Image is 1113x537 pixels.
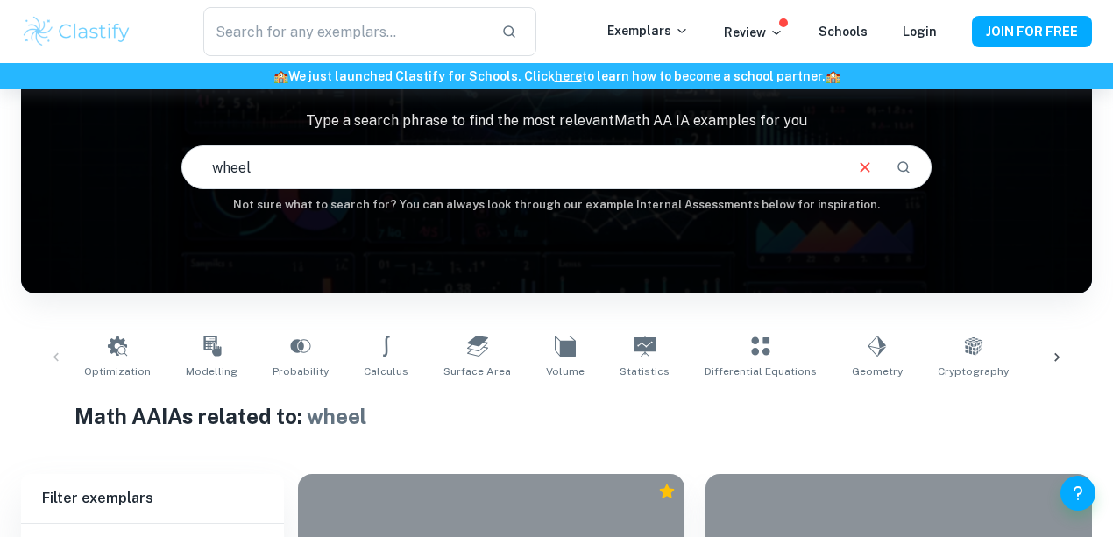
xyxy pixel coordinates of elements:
[938,364,1009,379] span: Cryptography
[852,364,903,379] span: Geometry
[555,69,582,83] a: here
[364,364,408,379] span: Calculus
[724,23,783,42] p: Review
[307,404,366,428] span: wheel
[620,364,670,379] span: Statistics
[4,67,1109,86] h6: We just launched Clastify for Schools. Click to learn how to become a school partner.
[273,364,329,379] span: Probability
[21,110,1092,131] p: Type a search phrase to find the most relevant Math AA IA examples for you
[848,151,882,184] button: Clear
[84,364,151,379] span: Optimization
[819,25,868,39] a: Schools
[182,143,840,192] input: E.g. modelling a logo, player arrangements, shape of an egg...
[74,400,1039,432] h1: Math AA IAs related to:
[186,364,237,379] span: Modelling
[21,474,284,523] h6: Filter exemplars
[1060,476,1095,511] button: Help and Feedback
[443,364,511,379] span: Surface Area
[658,483,676,500] div: Premium
[826,69,840,83] span: 🏫
[903,25,937,39] a: Login
[972,16,1092,47] button: JOIN FOR FREE
[203,7,486,56] input: Search for any exemplars...
[546,364,585,379] span: Volume
[705,364,817,379] span: Differential Equations
[273,69,288,83] span: 🏫
[607,21,689,40] p: Exemplars
[889,152,918,182] button: Search
[21,196,1092,214] h6: Not sure what to search for? You can always look through our example Internal Assessments below f...
[21,14,132,49] img: Clastify logo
